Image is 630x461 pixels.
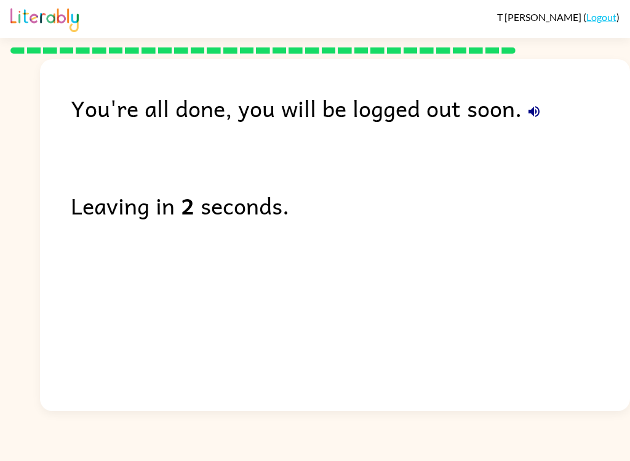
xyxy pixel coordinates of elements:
img: Literably [10,5,79,32]
b: 2 [181,187,194,223]
div: ( ) [497,11,620,23]
div: Leaving in seconds. [71,187,630,223]
div: You're all done, you will be logged out soon. [71,90,630,126]
a: Logout [586,11,616,23]
span: T [PERSON_NAME] [497,11,583,23]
